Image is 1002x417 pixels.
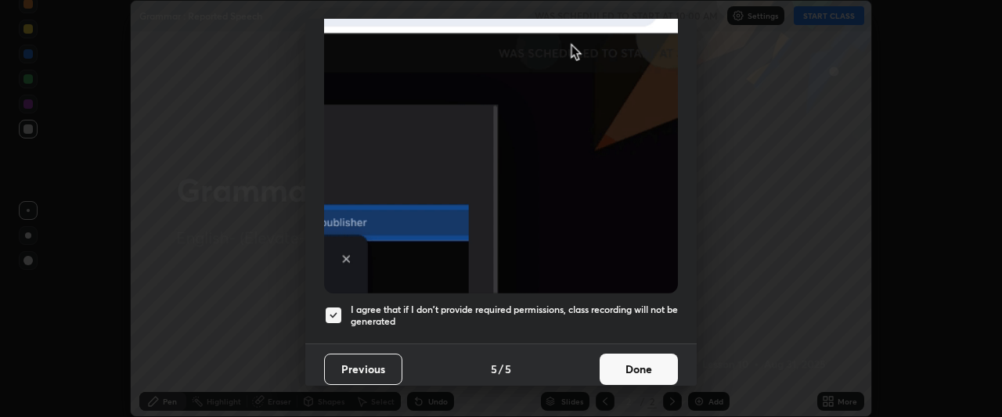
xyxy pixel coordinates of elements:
[499,361,503,377] h4: /
[600,354,678,385] button: Done
[324,354,402,385] button: Previous
[351,304,678,328] h5: I agree that if I don't provide required permissions, class recording will not be generated
[491,361,497,377] h4: 5
[505,361,511,377] h4: 5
